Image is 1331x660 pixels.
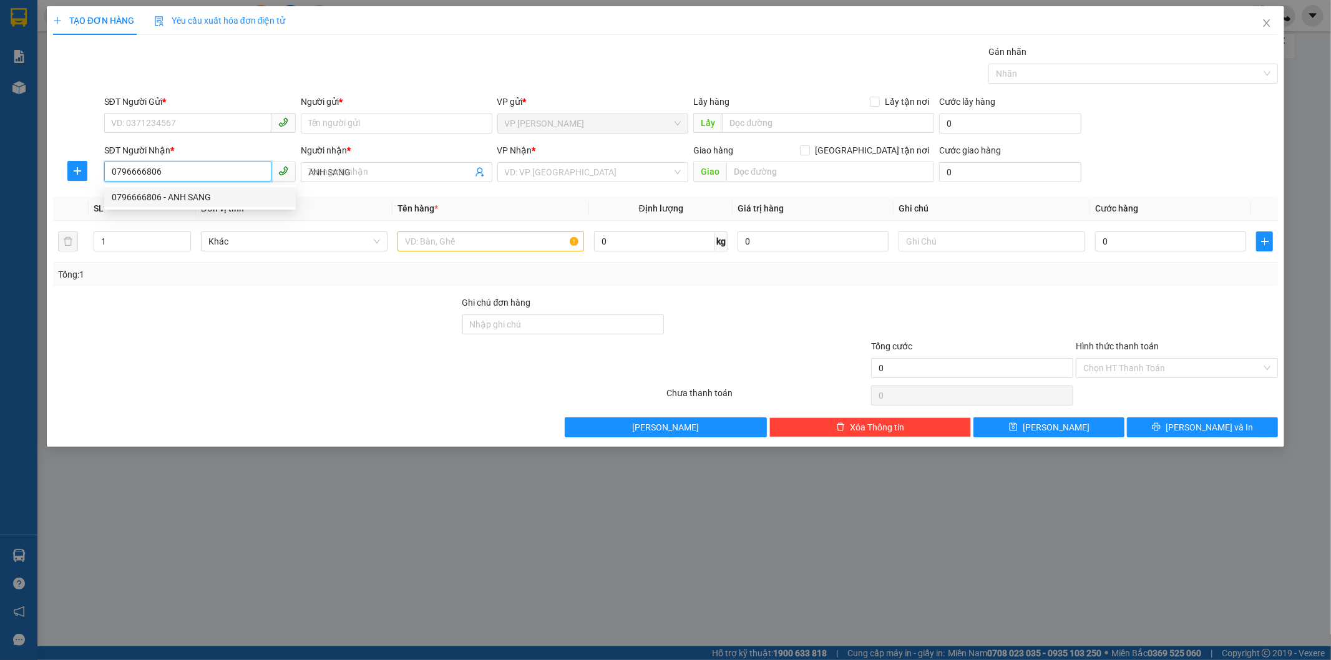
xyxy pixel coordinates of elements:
span: [PERSON_NAME] [1023,420,1090,434]
span: Lấy hàng [693,97,729,107]
div: Chưa thanh toán [666,386,870,408]
span: phone [278,117,288,127]
span: Khác [208,232,380,251]
span: user-add [475,167,485,177]
button: save[PERSON_NAME] [973,417,1124,437]
span: plus [53,16,62,25]
button: printer[PERSON_NAME] và In [1127,417,1278,437]
div: VP gửi [497,95,689,109]
button: [PERSON_NAME] [565,417,767,437]
div: 0796666806 - ANH SANG [112,190,288,204]
span: Giá trị hàng [738,203,784,213]
span: plus [68,166,87,176]
button: plus [67,161,87,181]
span: plus [1257,236,1272,246]
span: save [1009,422,1018,432]
span: SL [94,203,104,213]
div: SĐT Người Nhận [104,143,296,157]
span: VP Nhận [497,145,532,155]
th: Ghi chú [894,197,1090,221]
div: Tổng: 1 [58,268,514,281]
span: [GEOGRAPHIC_DATA] tận nơi [810,143,934,157]
span: close [1262,18,1272,28]
span: Giao [693,162,726,182]
span: Lấy [693,113,722,133]
label: Cước giao hàng [939,145,1001,155]
label: Ghi chú đơn hàng [462,298,531,308]
span: Lấy tận nơi [880,95,934,109]
span: Tổng cước [871,341,912,351]
span: Xóa Thông tin [850,420,904,434]
button: delete [58,231,78,251]
span: delete [836,422,845,432]
img: icon [154,16,164,26]
span: [PERSON_NAME] [632,420,699,434]
span: phone [278,166,288,176]
div: 0796666806 - ANH SANG [104,187,296,207]
span: Định lượng [639,203,683,213]
label: Cước lấy hàng [939,97,995,107]
input: Dọc đường [726,162,934,182]
span: Tên hàng [397,203,438,213]
div: SĐT Người Gửi [104,95,296,109]
span: Giao hàng [693,145,733,155]
span: kg [715,231,728,251]
label: Hình thức thanh toán [1076,341,1159,351]
input: 0 [738,231,889,251]
label: Gán nhãn [988,47,1026,57]
button: plus [1256,231,1273,251]
span: TẠO ĐƠN HÀNG [53,16,134,26]
input: Ghi Chú [899,231,1085,251]
input: VD: Bàn, Ghế [397,231,584,251]
div: Người nhận [301,143,492,157]
span: printer [1152,422,1161,432]
button: Close [1249,6,1284,41]
span: VP Đức Liễu [505,114,681,133]
input: Ghi chú đơn hàng [462,314,665,334]
input: Cước giao hàng [939,162,1081,182]
input: Dọc đường [722,113,934,133]
span: Yêu cầu xuất hóa đơn điện tử [154,16,286,26]
span: Cước hàng [1095,203,1138,213]
input: Cước lấy hàng [939,114,1081,133]
div: Người gửi [301,95,492,109]
span: [PERSON_NAME] và In [1166,420,1253,434]
button: deleteXóa Thông tin [769,417,972,437]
